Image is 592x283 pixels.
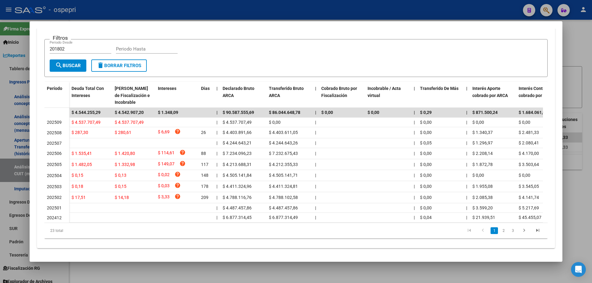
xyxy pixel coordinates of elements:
[223,162,252,167] span: $ 4.213.688,31
[321,86,357,98] span: Cobrado Bruto por Fiscalización
[466,173,467,178] span: |
[472,162,493,167] span: $ 1.872,78
[44,223,144,238] div: 23 total
[115,86,150,105] span: [PERSON_NAME] de Fiscalización e Incobrable
[571,262,586,277] div: Open Intercom Messenger
[216,195,217,200] span: |
[420,130,432,135] span: $ 0,00
[315,86,316,91] span: |
[414,130,415,135] span: |
[47,162,62,167] span: 202505
[368,86,401,98] span: Incobrable / Acta virtual
[201,195,208,200] span: 209
[368,110,379,115] span: $ 0,00
[315,110,316,115] span: |
[315,130,316,135] span: |
[315,195,316,200] span: |
[414,140,415,145] span: |
[216,86,218,91] span: |
[223,110,254,115] span: $ 90.587.555,69
[269,173,298,178] span: $ 4.505.141,71
[175,193,181,200] i: help
[216,215,217,220] span: |
[315,140,316,145] span: |
[420,184,432,189] span: $ 0,00
[414,120,415,125] span: |
[216,130,217,135] span: |
[466,151,467,156] span: |
[223,215,252,220] span: $ 6.877.314,45
[47,120,62,125] span: 202509
[414,195,415,200] span: |
[519,151,539,156] span: $ 4.170,00
[315,120,316,125] span: |
[216,173,217,178] span: |
[472,195,493,200] span: $ 2.085,38
[266,82,313,109] datatable-header-cell: Transferido Bruto ARCA
[313,82,319,109] datatable-header-cell: |
[216,151,217,156] span: |
[47,215,62,220] span: 202412
[223,173,252,178] span: $ 4.505.141,84
[499,225,508,236] li: page 2
[50,34,71,41] h3: Filtros
[269,162,298,167] span: $ 4.212.355,33
[201,162,208,167] span: 117
[269,215,298,220] span: $ 6.877.314,49
[466,130,467,135] span: |
[47,130,62,135] span: 202508
[414,184,415,189] span: |
[420,215,432,220] span: $ 0,04
[47,86,62,91] span: Período
[223,140,252,145] span: $ 4.244.643,21
[72,162,92,167] span: $ 1.482,05
[47,141,62,146] span: 202507
[472,215,495,220] span: $ 21.939,51
[532,227,544,234] a: go to last page
[509,227,516,234] a: 3
[516,82,562,109] datatable-header-cell: Interés Contribución cobrado por ARCA
[158,160,175,169] span: $ 149,07
[269,205,298,210] span: $ 4.487.457,86
[466,86,467,91] span: |
[201,86,210,91] span: Dias
[112,82,155,109] datatable-header-cell: Deuda Bruta Neto de Fiscalización e Incobrable
[72,173,83,178] span: $ 0,15
[414,173,415,178] span: |
[472,110,498,115] span: $ 871.500,24
[199,82,214,109] datatable-header-cell: Dias
[420,140,432,145] span: $ 0,05
[158,128,170,137] span: $ 6,69
[365,82,411,109] datatable-header-cell: Incobrable / Acta virtual
[519,130,539,135] span: $ 2.481,33
[155,82,199,109] datatable-header-cell: Intereses
[321,110,333,115] span: $ 0,00
[72,110,101,115] span: $ 4.544.255,29
[223,205,252,210] span: $ 4.487.457,86
[214,82,220,109] datatable-header-cell: |
[223,184,252,189] span: $ 4.411.324,96
[179,160,186,167] i: help
[420,162,432,167] span: $ 0,00
[216,120,217,125] span: |
[91,59,147,72] button: Borrar Filtros
[472,86,508,98] span: Interés Aporte cobrado por ARCA
[466,184,467,189] span: |
[175,182,181,188] i: help
[47,205,62,210] span: 202501
[115,184,126,189] span: $ 0,15
[158,193,170,202] span: $ 3,33
[115,110,144,115] span: $ 4.542.907,20
[519,184,539,189] span: $ 3.545,05
[414,162,415,167] span: |
[420,110,432,115] span: $ 0,29
[115,195,129,200] span: $ 14,18
[97,62,104,69] mat-icon: delete
[201,184,208,189] span: 178
[223,130,252,135] span: $ 4.403.891,66
[201,151,206,156] span: 88
[201,130,206,135] span: 26
[69,82,112,109] datatable-header-cell: Deuda Total Con Intereses
[491,227,498,234] a: 1
[55,63,81,68] span: Buscar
